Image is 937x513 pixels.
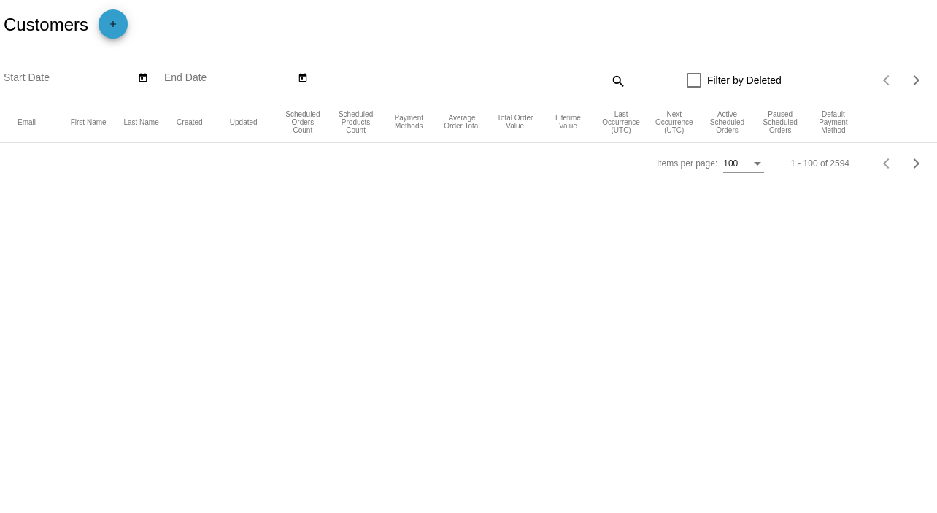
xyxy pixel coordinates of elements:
[135,69,150,85] button: Open calendar
[873,149,902,178] button: Previous page
[164,72,296,84] input: End Date
[4,72,135,84] input: Start Date
[902,66,931,95] button: Next page
[71,117,107,126] button: Change sorting for FirstName
[723,158,738,169] span: 100
[707,110,747,134] button: Change sorting for ActiveScheduledOrdersCount
[104,19,122,36] mat-icon: add
[873,66,902,95] button: Previous page
[177,117,203,126] button: Change sorting for CreatedUtc
[601,110,641,134] button: Change sorting for LastScheduledOrderOccurrenceUtc
[654,110,694,134] button: Change sorting for NextScheduledOrderOccurrenceUtc
[389,114,429,130] button: Change sorting for PaymentMethodsCount
[814,110,854,134] button: Change sorting for DefaultPaymentMethod
[707,72,782,89] span: Filter by Deleted
[790,158,849,169] div: 1 - 100 of 2594
[495,114,535,130] button: Change sorting for TotalScheduledOrderValue
[230,117,258,126] button: Change sorting for UpdatedUtc
[283,110,323,134] button: Change sorting for TotalScheduledOrdersCount
[657,158,717,169] div: Items per page:
[548,114,588,130] button: Change sorting for ScheduledOrderLTV
[609,69,626,92] mat-icon: search
[123,117,158,126] button: Change sorting for LastName
[18,117,36,126] button: Change sorting for Email
[902,149,931,178] button: Next page
[760,110,801,134] button: Change sorting for PausedScheduledOrdersCount
[723,159,764,169] mat-select: Items per page:
[442,114,482,130] button: Change sorting for AverageScheduledOrderTotal
[296,69,311,85] button: Open calendar
[336,110,376,134] button: Change sorting for TotalProductsScheduledCount
[4,15,88,35] h2: Customers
